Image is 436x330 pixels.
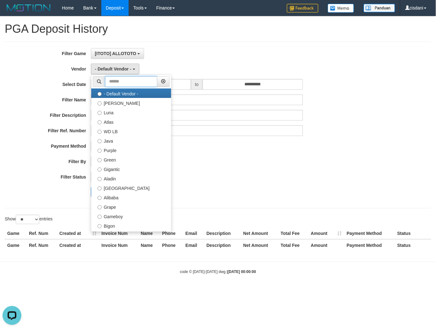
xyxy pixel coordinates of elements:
[91,48,144,59] button: [ITOTO] ALLOTOTO
[5,215,53,224] label: Show entries
[98,186,102,191] input: [GEOGRAPHIC_DATA]
[138,228,160,239] th: Name
[5,3,53,13] img: MOTION_logo.png
[98,168,102,172] input: Gigantic
[91,126,171,136] label: WD LB
[57,228,99,239] th: Created at
[95,51,136,56] span: [ITOTO] ALLOTOTO
[91,230,171,240] label: Allstar
[91,117,171,126] label: Atlas
[5,23,431,35] h1: PGA Deposit History
[91,192,171,202] label: Alibaba
[344,239,395,251] th: Payment Method
[91,202,171,211] label: Grape
[91,64,139,74] button: - Default Vendor -
[160,228,183,239] th: Phone
[99,228,138,239] th: Invoice Num
[344,228,395,239] th: Payment Method
[98,215,102,219] input: Gameboy
[91,136,171,145] label: Java
[98,92,102,96] input: - Default Vendor -
[395,239,431,251] th: Status
[98,149,102,153] input: Purple
[91,164,171,174] label: Gigantic
[91,183,171,192] label: [GEOGRAPHIC_DATA]
[191,79,203,90] span: to
[183,228,204,239] th: Email
[98,224,102,228] input: Bigon
[308,239,344,251] th: Amount
[26,228,57,239] th: Ref. Num
[91,107,171,117] label: Luna
[57,239,99,251] th: Created at
[91,88,171,98] label: - Default Vendor -
[241,228,278,239] th: Net Amount
[183,239,204,251] th: Email
[98,101,102,105] input: [PERSON_NAME]
[98,158,102,162] input: Green
[98,139,102,143] input: Java
[308,228,344,239] th: Amount
[328,4,354,13] img: Button%20Memo.svg
[91,98,171,107] label: [PERSON_NAME]
[204,239,241,251] th: Description
[98,196,102,200] input: Alibaba
[91,174,171,183] label: Aladin
[98,111,102,115] input: Luna
[138,239,160,251] th: Name
[5,239,26,251] th: Game
[204,228,241,239] th: Description
[180,270,256,274] small: code © [DATE]-[DATE] dwg |
[99,239,138,251] th: Invoice Num
[98,205,102,209] input: Grape
[91,211,171,221] label: Gameboy
[91,221,171,230] label: Bigon
[16,215,39,224] select: Showentries
[3,3,21,21] button: Open LiveChat chat widget
[364,4,395,12] img: panduan.png
[228,270,256,274] strong: [DATE] 00:00:00
[241,239,278,251] th: Net Amount
[287,4,318,13] img: Feedback.jpg
[98,130,102,134] input: WD LB
[91,155,171,164] label: Green
[26,239,57,251] th: Ref. Num
[395,228,431,239] th: Status
[278,228,308,239] th: Total Fee
[5,228,26,239] th: Game
[91,145,171,155] label: Purple
[160,239,183,251] th: Phone
[98,120,102,124] input: Atlas
[98,177,102,181] input: Aladin
[278,239,308,251] th: Total Fee
[95,66,131,71] span: - Default Vendor -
